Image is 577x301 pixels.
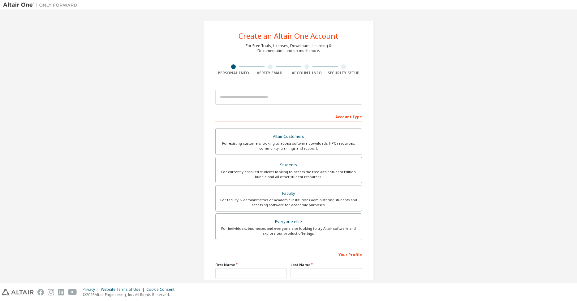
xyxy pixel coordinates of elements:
div: Faculty [219,189,358,198]
p: © 2025 Altair Engineering, Inc. All Rights Reserved. [83,292,178,297]
img: youtube.svg [68,289,77,295]
label: First Name [215,262,287,267]
div: For individuals, businesses and everyone else looking to try Altair software and explore our prod... [219,226,358,236]
div: Account Info [289,71,325,76]
div: For existing customers looking to access software downloads, HPC resources, community, trainings ... [219,141,358,151]
div: Privacy [83,287,101,292]
div: Cookie Consent [146,287,178,292]
img: instagram.svg [48,289,54,295]
div: Create an Altair One Account [239,32,338,40]
div: Everyone else [219,217,358,226]
div: Students [219,161,358,169]
div: Your Profile [215,249,362,259]
div: For currently enrolled students looking to access the free Altair Student Edition bundle and all ... [219,169,358,179]
img: linkedin.svg [58,289,64,295]
img: altair_logo.svg [2,289,34,295]
div: Verify Email [252,71,289,76]
div: Account Type [215,111,362,121]
div: Personal Info [215,71,252,76]
div: Website Terms of Use [101,287,146,292]
div: For Free Trials, Licenses, Downloads, Learning & Documentation and so much more. [246,43,332,53]
label: Last Name [291,262,362,267]
div: Altair Customers [219,132,358,141]
div: For faculty & administrators of academic institutions administering students and accessing softwa... [219,198,358,207]
img: Altair One [3,2,80,8]
div: Security Setup [325,71,362,76]
img: facebook.svg [37,289,44,295]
